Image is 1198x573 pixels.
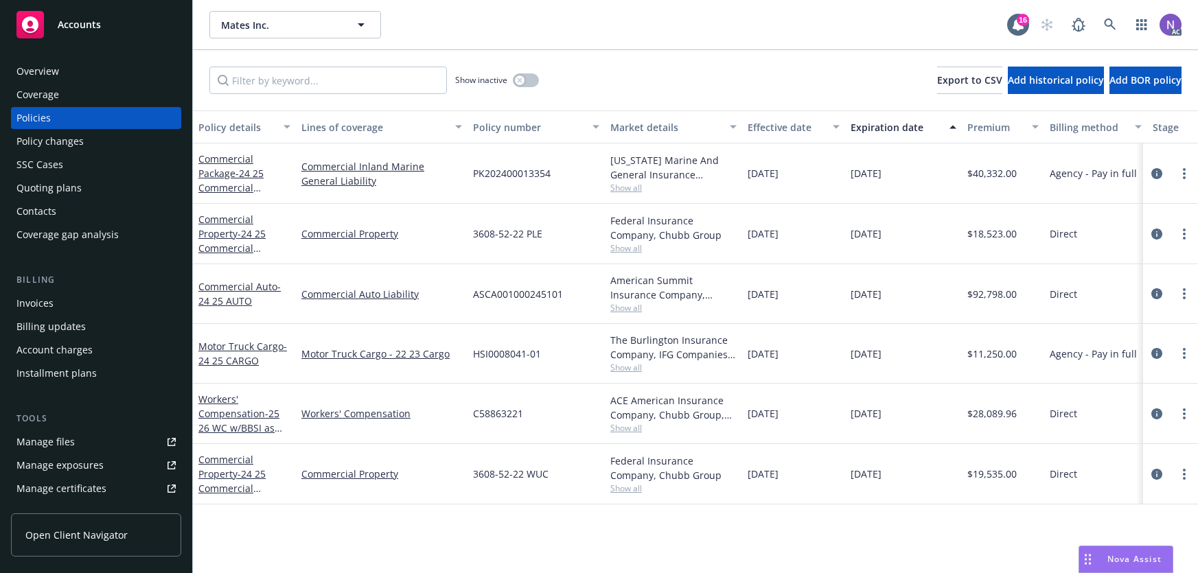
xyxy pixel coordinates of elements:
[11,454,181,476] a: Manage exposures
[11,5,181,44] a: Accounts
[198,152,266,223] a: Commercial Package
[209,11,381,38] button: Mates Inc.
[1050,166,1137,180] span: Agency - Pay in full
[1149,226,1165,242] a: circleInformation
[221,18,340,32] span: Mates Inc.
[1050,467,1077,481] span: Direct
[11,154,181,176] a: SSC Cases
[198,280,281,307] a: Commercial Auto
[967,467,1017,481] span: $19,535.00
[301,467,462,481] a: Commercial Property
[193,110,296,143] button: Policy details
[11,224,181,246] a: Coverage gap analysis
[473,120,584,135] div: Policy number
[11,84,181,106] a: Coverage
[1176,466,1193,482] a: more
[610,213,737,242] div: Federal Insurance Company, Chubb Group
[610,302,737,314] span: Show all
[16,224,119,246] div: Coverage gap analysis
[301,406,462,421] a: Workers' Compensation
[468,110,605,143] button: Policy number
[748,347,779,361] span: [DATE]
[11,177,181,199] a: Quoting plans
[11,478,181,500] a: Manage certificates
[11,431,181,453] a: Manage files
[967,166,1017,180] span: $40,332.00
[1149,466,1165,482] a: circleInformation
[58,19,101,30] span: Accounts
[473,467,549,481] span: 3608-52-22 WUC
[610,182,737,194] span: Show all
[610,482,737,494] span: Show all
[198,393,279,449] a: Workers' Compensation
[1109,67,1182,94] button: Add BOR policy
[610,242,737,254] span: Show all
[473,226,542,241] span: 3608-52-22 PLE
[967,226,1017,241] span: $18,523.00
[455,74,507,86] span: Show inactive
[11,339,181,361] a: Account charges
[16,84,59,106] div: Coverage
[16,292,54,314] div: Invoices
[610,153,737,182] div: [US_STATE] Marine And General Insurance Company, Coaction Specialty Insurance Group, Inc, RT Spec...
[198,340,287,367] a: Motor Truck Cargo
[301,226,462,241] a: Commercial Property
[296,110,468,143] button: Lines of coverage
[198,467,266,509] span: - 24 25 Commercial Property
[851,226,882,241] span: [DATE]
[11,412,181,425] div: Tools
[1050,226,1077,241] span: Direct
[16,130,84,152] div: Policy changes
[11,107,181,129] a: Policies
[937,73,1002,86] span: Export to CSV
[610,454,737,482] div: Federal Insurance Company, Chubb Group
[967,120,1024,135] div: Premium
[748,287,779,301] span: [DATE]
[1033,11,1061,38] a: Start snowing
[198,213,266,269] a: Commercial Property
[1050,347,1137,361] span: Agency - Pay in full
[11,130,181,152] a: Policy changes
[16,478,106,500] div: Manage certificates
[301,159,462,174] a: Commercial Inland Marine
[16,431,75,453] div: Manage files
[962,110,1044,143] button: Premium
[473,406,523,421] span: C58863221
[16,200,56,222] div: Contacts
[1149,406,1165,422] a: circleInformation
[1176,226,1193,242] a: more
[301,347,462,361] a: Motor Truck Cargo - 22 23 Cargo
[16,454,104,476] div: Manage exposures
[11,292,181,314] a: Invoices
[1050,287,1077,301] span: Direct
[851,406,882,421] span: [DATE]
[16,362,97,384] div: Installment plans
[610,333,737,362] div: The Burlington Insurance Company, IFG Companies, Amwins
[11,200,181,222] a: Contacts
[11,362,181,384] a: Installment plans
[610,393,737,422] div: ACE American Insurance Company, Chubb Group, [PERSON_NAME] Business Services, Inc. (BBSI)
[967,287,1017,301] span: $92,798.00
[1008,73,1104,86] span: Add historical policy
[473,347,541,361] span: HSI0008041-01
[1149,285,1165,302] a: circleInformation
[967,406,1017,421] span: $28,089.96
[1107,553,1162,565] span: Nova Assist
[11,273,181,287] div: Billing
[198,120,275,135] div: Policy details
[851,120,941,135] div: Expiration date
[16,339,93,361] div: Account charges
[748,120,825,135] div: Effective date
[1128,11,1155,38] a: Switch app
[301,120,447,135] div: Lines of coverage
[1050,120,1127,135] div: Billing method
[1044,110,1147,143] button: Billing method
[16,316,86,338] div: Billing updates
[1149,165,1165,182] a: circleInformation
[851,347,882,361] span: [DATE]
[742,110,845,143] button: Effective date
[1149,345,1165,362] a: circleInformation
[1176,285,1193,302] a: more
[610,362,737,373] span: Show all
